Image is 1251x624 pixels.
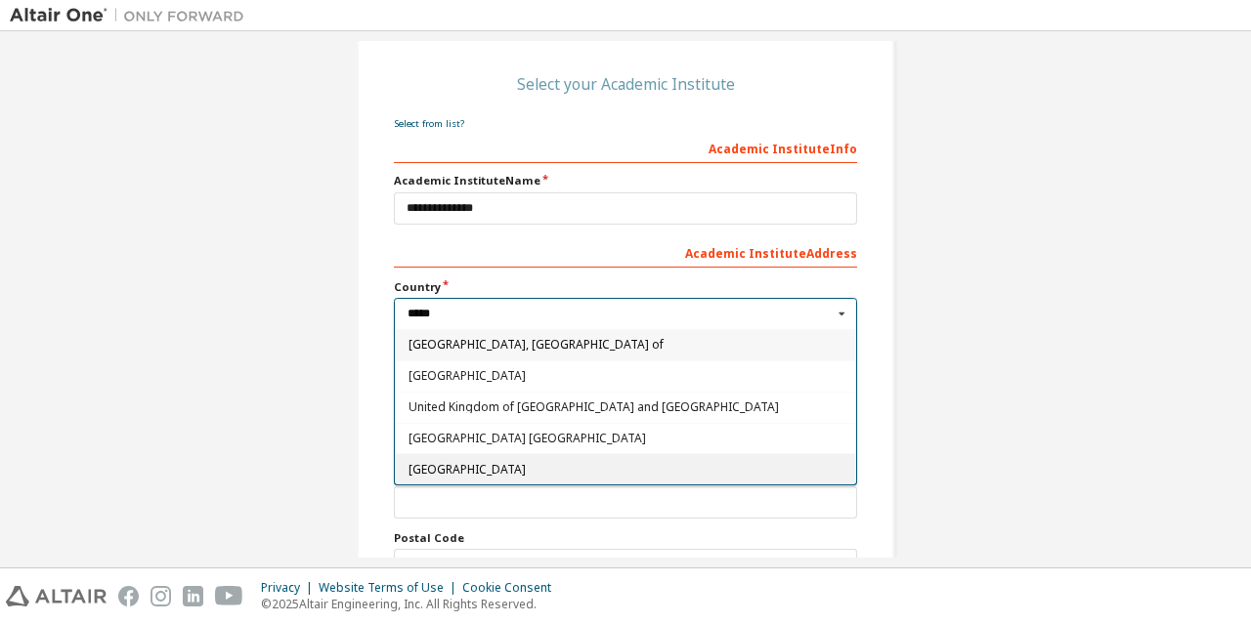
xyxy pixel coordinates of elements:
label: Postal Code [394,530,857,546]
img: youtube.svg [215,586,243,606]
div: Academic Institute Address [394,236,857,268]
div: Privacy [261,580,319,596]
img: Altair One [10,6,254,25]
div: Academic Institute Info [394,132,857,163]
div: Website Terms of Use [319,580,462,596]
span: [GEOGRAPHIC_DATA], [GEOGRAPHIC_DATA] of [409,339,843,351]
span: [GEOGRAPHIC_DATA] [409,464,843,476]
label: Academic Institute Name [394,173,857,188]
span: [GEOGRAPHIC_DATA] [409,370,843,382]
img: instagram.svg [151,586,171,606]
img: altair_logo.svg [6,586,107,606]
span: United Kingdom of [GEOGRAPHIC_DATA] and [GEOGRAPHIC_DATA] [409,401,843,413]
p: © 2025 Altair Engineering, Inc. All Rights Reserved. [261,596,563,612]
div: Select your Academic Institute [517,78,735,90]
img: facebook.svg [118,586,139,606]
a: Select from list? [394,117,464,130]
img: linkedin.svg [183,586,203,606]
label: Country [394,279,857,295]
div: Cookie Consent [462,580,563,596]
span: [GEOGRAPHIC_DATA] [GEOGRAPHIC_DATA] [409,433,843,444]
